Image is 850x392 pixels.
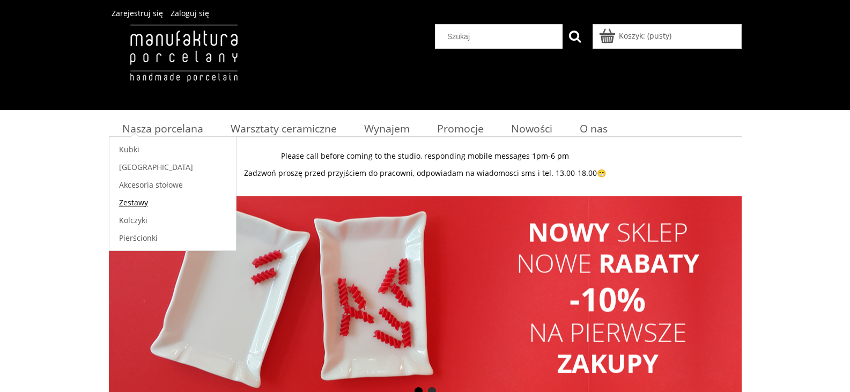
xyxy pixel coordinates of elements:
a: Nasza porcelana [109,118,217,139]
span: O nas [580,121,608,136]
a: Zarejestruj się [112,8,163,18]
a: Nowości [497,118,566,139]
a: Zaloguj się [171,8,209,18]
span: Wynajem [364,121,410,136]
a: O nas [566,118,621,139]
span: Nowości [511,121,552,136]
img: Manufaktura Porcelany [109,24,258,105]
span: Nasza porcelana [122,121,203,136]
a: Promocje [423,118,497,139]
a: Warsztaty ceramiczne [217,118,350,139]
input: Szukaj w sklepie [439,25,563,48]
p: Zadzwoń proszę przed przyjściem do pracowni, odpowiadam na wiadomosci sms i tel. 13.00-18.00😁 [109,168,742,178]
p: Please call before coming to the studio, responding mobile messages 1pm-6 pm [109,151,742,161]
a: Wynajem [350,118,423,139]
a: Produkty w koszyku 0. Przejdź do koszyka [601,31,671,41]
span: Promocje [437,121,484,136]
span: Koszyk: [619,31,645,41]
button: Szukaj [563,24,587,49]
b: (pusty) [647,31,671,41]
span: Warsztaty ceramiczne [231,121,337,136]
